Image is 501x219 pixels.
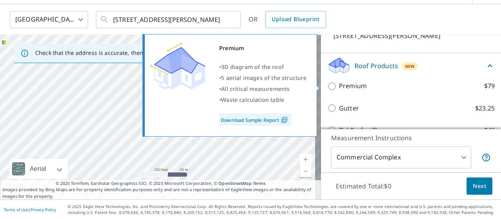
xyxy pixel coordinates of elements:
button: Next [467,177,492,195]
div: • [219,94,307,105]
div: • [219,62,307,72]
p: | [4,207,56,212]
span: Next [473,181,486,191]
a: Download Sample Report [219,113,291,126]
p: Measurement Instructions [331,133,491,143]
span: Waste calculation table [221,96,284,103]
p: [STREET_ADDRESS][PERSON_NAME] [333,31,467,40]
span: 5 aerial images of the structure [221,74,306,81]
div: Commercial Complex [331,147,471,168]
p: Gutter [339,103,359,113]
span: Each building may require a separate measurement report; if so, your account will be billed per r... [481,153,491,162]
a: Terms of Use [4,207,28,212]
span: All critical measurements [221,85,290,92]
div: OR [249,11,326,28]
a: Current Level 17, Zoom In [300,154,312,165]
span: 3D diagram of the roof [221,63,284,71]
img: Premium [151,43,205,90]
input: Search by address or latitude-longitude [113,9,225,31]
span: New [405,63,415,69]
div: • [219,72,307,83]
span: Upload Blueprint [272,14,319,24]
a: OpenStreetMap [218,180,251,186]
a: Privacy Policy [31,207,56,212]
p: Roof Products [355,61,398,71]
div: • [219,83,307,94]
p: © 2025 Eagle View Technologies, Inc. and Pictometry International Corp. All Rights Reserved. Repo... [68,204,497,215]
img: Pdf Icon [279,116,290,123]
span: © 2025 TomTom, Earthstar Geographics SIO, © 2025 Microsoft Corporation, © [56,180,266,187]
div: [GEOGRAPHIC_DATA] [10,9,88,31]
p: $49 [484,125,495,135]
p: $79 [484,81,495,91]
a: Upload Blueprint [265,11,326,28]
div: Aerial [27,159,49,179]
p: Check that the address is accurate, then drag the marker over the correct structure. [35,49,261,56]
div: Aerial [9,159,68,179]
p: $23.25 [475,103,495,113]
div: Premium [219,43,307,54]
div: Roof ProductsNew [327,56,495,75]
a: Current Level 17, Zoom Out [300,165,312,177]
p: Bid Perfect™ [339,125,377,135]
p: Estimated Total: $0 [330,177,398,195]
a: Terms [253,180,266,186]
p: Premium [339,81,367,91]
